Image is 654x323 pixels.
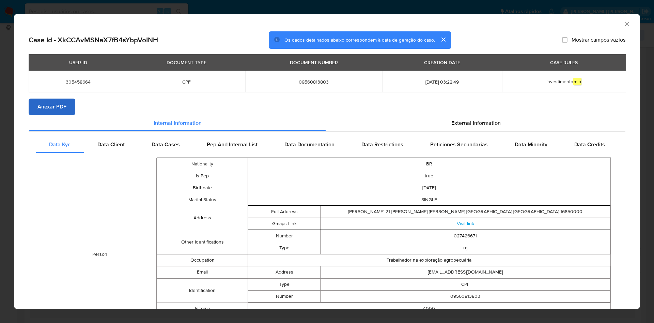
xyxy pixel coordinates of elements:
div: Detailed internal info [36,136,618,153]
td: true [248,170,610,182]
td: Type [248,242,321,254]
span: Data Kyc [49,141,71,148]
td: Identification [157,278,248,303]
td: Trabalhador na exploração agropecuária [248,254,610,266]
input: Mostrar campos vazios [562,37,567,43]
td: Number [248,230,321,242]
td: rg [321,242,610,254]
td: Address [157,206,248,230]
em: mlb [573,78,581,85]
span: Data Client [97,141,125,148]
td: Gmaps Link [248,218,321,230]
td: Income [157,303,248,314]
span: [DATE] 03:22:49 [390,79,494,85]
span: Mostrar campos vazios [572,36,625,43]
button: Fechar a janela [624,20,630,27]
td: BR [248,158,610,170]
td: Full Address [248,206,321,218]
span: Pep And Internal List [207,141,258,148]
td: Nationality [157,158,248,170]
td: [PERSON_NAME] 21 [PERSON_NAME] [PERSON_NAME] [GEOGRAPHIC_DATA] [GEOGRAPHIC_DATA] 16850000 [321,206,610,218]
span: Data Minority [515,141,547,148]
div: CREATION DATE [420,57,464,68]
td: [EMAIL_ADDRESS][DOMAIN_NAME] [321,266,610,278]
td: 09560813803 [321,290,610,302]
td: Number [248,290,321,302]
td: CPF [321,278,610,290]
td: Is Pep [157,170,248,182]
td: Type [248,278,321,290]
h2: Case Id - XkCCAvMSNaX7fB4sYbpVoINH [29,35,158,44]
a: Visit link [457,220,474,227]
div: closure-recommendation-modal [14,14,640,309]
td: Occupation [157,254,248,266]
td: Email [157,266,248,278]
div: DOCUMENT TYPE [162,57,211,68]
td: Address [248,266,321,278]
span: Data Credits [574,141,605,148]
td: Other Identifications [157,230,248,254]
td: [DATE] [248,182,610,194]
td: 4000 [248,303,610,314]
td: SINGLE [248,194,610,206]
td: Marital Status [157,194,248,206]
span: Data Cases [152,141,180,148]
span: 09560813803 [253,79,374,85]
div: Detailed info [29,115,625,131]
div: DOCUMENT NUMBER [286,57,342,68]
span: Internal information [154,119,202,127]
span: External information [451,119,501,127]
td: Birthdate [157,182,248,194]
span: Peticiones Secundarias [430,141,488,148]
span: Anexar PDF [37,99,66,114]
span: Data Restrictions [361,141,403,148]
div: CASE RULES [546,57,582,68]
td: 027426671 [321,230,610,242]
span: Data Documentation [284,141,334,148]
div: USER ID [65,57,91,68]
button: Anexar PDF [29,99,75,115]
button: cerrar [435,31,451,48]
span: Os dados detalhados abaixo correspondem à data de geração do caso. [284,36,435,43]
span: CPF [136,79,237,85]
span: 305458664 [37,79,120,85]
span: Investimento [546,78,581,85]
